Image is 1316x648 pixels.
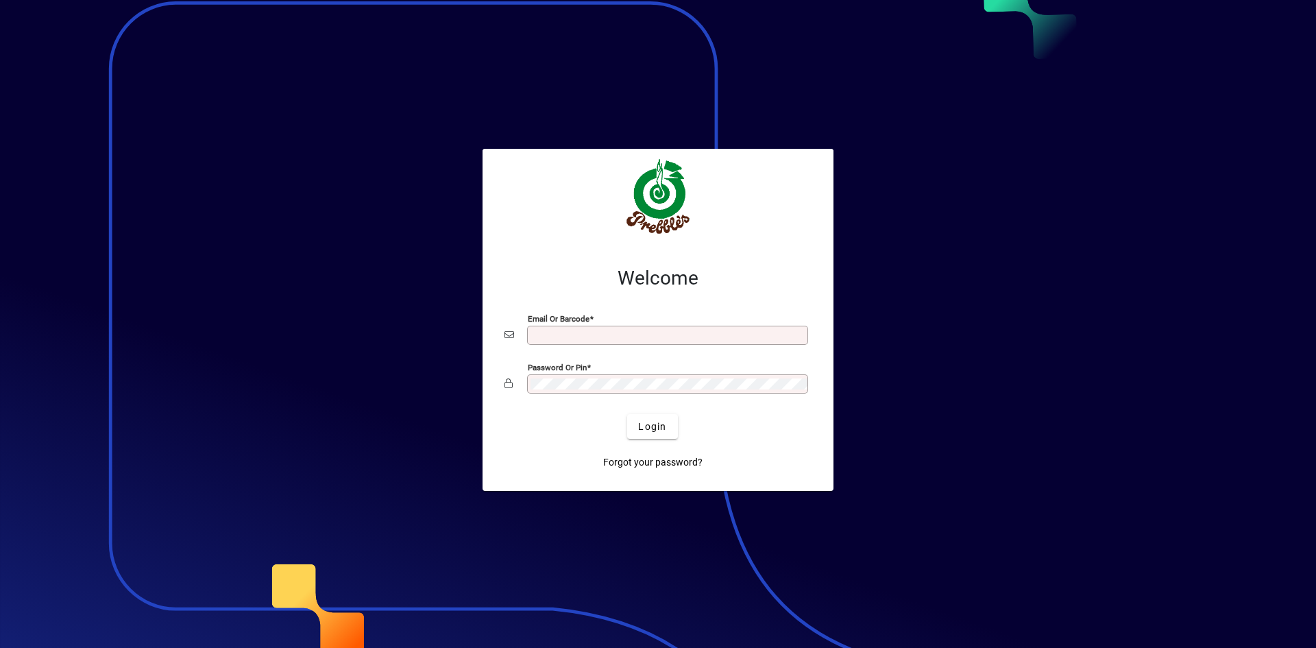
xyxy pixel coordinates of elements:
[528,314,589,324] mat-label: Email or Barcode
[638,420,666,434] span: Login
[504,267,812,290] h2: Welcome
[598,450,708,475] a: Forgot your password?
[528,363,587,372] mat-label: Password or Pin
[603,455,703,470] span: Forgot your password?
[627,414,677,439] button: Login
